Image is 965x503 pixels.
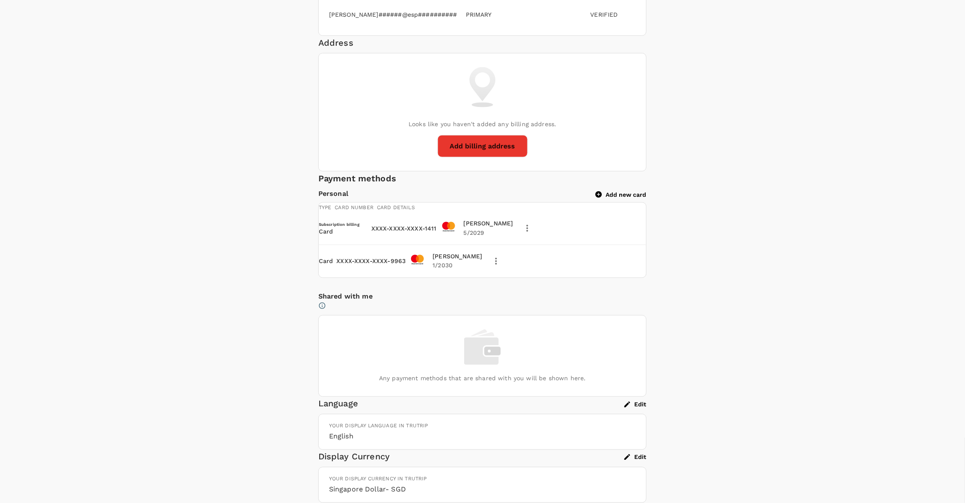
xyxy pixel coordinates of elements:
[329,484,636,496] h6: Singapore Dollar - SGD
[329,476,427,482] span: Your display currency in TruTrip
[318,292,647,302] p: Shared with me
[319,227,368,236] p: Card
[591,11,618,18] span: Verified
[432,261,482,271] h6: 1/2030
[464,329,501,365] img: payment
[318,450,624,464] div: Display Currency
[461,11,497,18] span: PRIMARY
[318,36,647,50] div: Address
[520,221,535,236] button: delete
[319,257,333,266] p: Card
[329,423,428,429] span: Your display language in TruTrip
[337,257,406,266] p: XXXX-XXXX-XXXX-9963
[319,204,332,210] span: Type
[624,453,647,461] button: Edit
[464,228,513,238] h6: 5/2029
[438,135,528,157] button: Add billing address
[624,401,647,408] button: Edit
[469,67,496,107] img: billing
[406,253,429,266] img: card-provider
[371,224,437,233] p: XXXX-XXXX-XXXX-1411
[318,172,647,185] h6: Payment methods
[432,252,482,261] h6: [PERSON_NAME]
[489,254,503,269] button: delete
[464,219,513,228] h6: [PERSON_NAME]
[596,191,647,198] button: Add new card
[329,10,457,19] p: [PERSON_NAME]######@esp##########
[409,120,556,128] p: Looks like you haven't added any billing address.
[68,110,128,131] input: YYYY
[318,189,596,199] p: Personal
[335,204,374,210] span: Card number
[318,397,624,411] div: Language
[377,204,415,210] span: Card details
[319,222,359,227] h6: Subscription billing
[379,374,586,383] p: Any payment methods that are shared with you will be shown here.
[437,220,460,233] img: card-provider
[329,431,636,443] h6: English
